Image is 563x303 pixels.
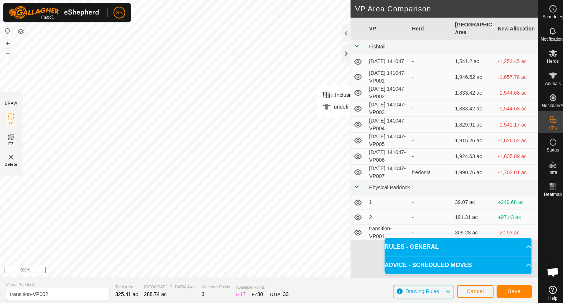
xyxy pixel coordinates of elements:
span: IZ [9,120,13,125]
span: 17 [238,289,244,295]
td: -1,544.68 ac [491,100,534,116]
td: 1,829.91 ac [449,116,491,132]
td: 309.28 ac [449,223,491,239]
span: Status [542,147,555,151]
td: 1,833.42 ac [449,84,491,100]
button: Reset Map [3,26,12,35]
span: Save [504,286,516,292]
div: - [409,151,445,159]
td: -1,626.52 ac [491,132,534,147]
span: Heatmap [540,191,558,195]
button: Save [493,283,528,296]
td: 1,946.52 ac [449,69,491,84]
div: - [409,212,445,219]
div: - [409,57,445,65]
span: 33 [281,289,287,295]
button: Cancel [453,283,490,296]
span: Cancel [463,286,480,292]
div: - [409,197,445,205]
span: 3 [200,289,203,295]
td: [DATE] 141047-VP006 [363,147,406,163]
td: -1,252.45 ac [491,54,534,69]
td: transition-VP001 [363,223,406,239]
div: Inclusion Zone [320,90,372,99]
td: [DATE] 141047-VP007 [363,163,406,179]
span: Available Points [234,282,286,288]
span: ADVICE - SCHEDULED MOVES [382,259,468,267]
td: +97.43 ac [491,208,534,223]
td: -1,635.89 ac [491,147,534,163]
span: Neckbands [537,103,559,107]
td: [DATE] 141047-VP005 [363,132,406,147]
img: VP [7,151,15,160]
td: 191.31 ac [449,208,491,223]
span: Delete [5,160,18,166]
a: Privacy Policy [238,266,265,272]
th: New Allocation [491,18,534,39]
span: RULES - GENERAL [382,241,435,249]
td: 2 [363,208,406,223]
div: IZ [234,288,244,296]
span: 30 [255,289,261,295]
div: undefined Animal [320,102,372,110]
img: Gallagher Logo [9,6,100,19]
span: Physical Paddock 1 [366,183,411,189]
div: - [409,88,445,96]
a: Help [534,281,563,301]
span: Drawing Rules [402,286,435,292]
td: 1,915.26 ac [449,132,491,147]
td: 39.07 ac [449,194,491,208]
button: Map Layers [16,27,25,36]
td: -1,702.01 ac [491,163,534,179]
div: - [409,136,445,143]
td: 1,924.63 ac [449,147,491,163]
td: 1,833.42 ac [449,100,491,116]
th: VP [363,18,406,39]
div: - [409,73,445,80]
td: [DATE] 141047 [363,54,406,69]
span: 325.41 ac [114,289,137,295]
span: Fishtail [366,43,382,49]
td: 1 [363,194,406,208]
button: + [3,39,12,47]
p-accordion-header: RULES - GENERAL [382,236,527,254]
td: -20.53 ac [491,223,534,239]
a: Contact Us [274,266,296,272]
td: -1,544.68 ac [491,84,534,100]
td: [DATE] 141047-VP003 [363,100,406,116]
span: Animals [541,81,556,85]
span: 288.74 ac [143,289,166,295]
span: Notifications [537,37,560,41]
div: - [409,227,445,235]
div: DRAW [5,100,17,105]
span: VPs [544,125,552,129]
div: - [409,104,445,112]
p-accordion-header: ADVICE - SCHEDULED MOVES [382,254,527,272]
td: +249.68 ac [491,194,534,208]
div: fredonia [409,167,445,175]
td: -1,657.78 ac [491,69,534,84]
span: SS [115,9,122,17]
span: EZ [8,140,14,146]
td: [DATE] 141047-VP004 [363,116,406,132]
span: Watering Points [200,282,228,288]
td: 1,990.76 ac [449,163,491,179]
span: Infra [544,169,553,173]
h2: VP Area Comparison [352,4,534,13]
td: [DATE] 141047-VP002 [363,84,406,100]
span: Virtual Paddock [6,280,108,286]
th: Herd [406,18,448,39]
td: [DATE] 141047-VP001 [363,69,406,84]
div: - [409,120,445,128]
a: Open chat [538,259,560,281]
span: [GEOGRAPHIC_DATA] Area [143,282,194,288]
span: Total Area [114,282,137,288]
button: – [3,48,12,57]
th: [GEOGRAPHIC_DATA] Area [449,18,491,39]
td: 1,541.2 ac [449,54,491,69]
div: TOTAL [267,288,286,296]
span: Help [544,294,553,298]
span: Herds [542,59,554,63]
td: -1,541.17 ac [491,116,534,132]
div: EZ [250,288,261,296]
